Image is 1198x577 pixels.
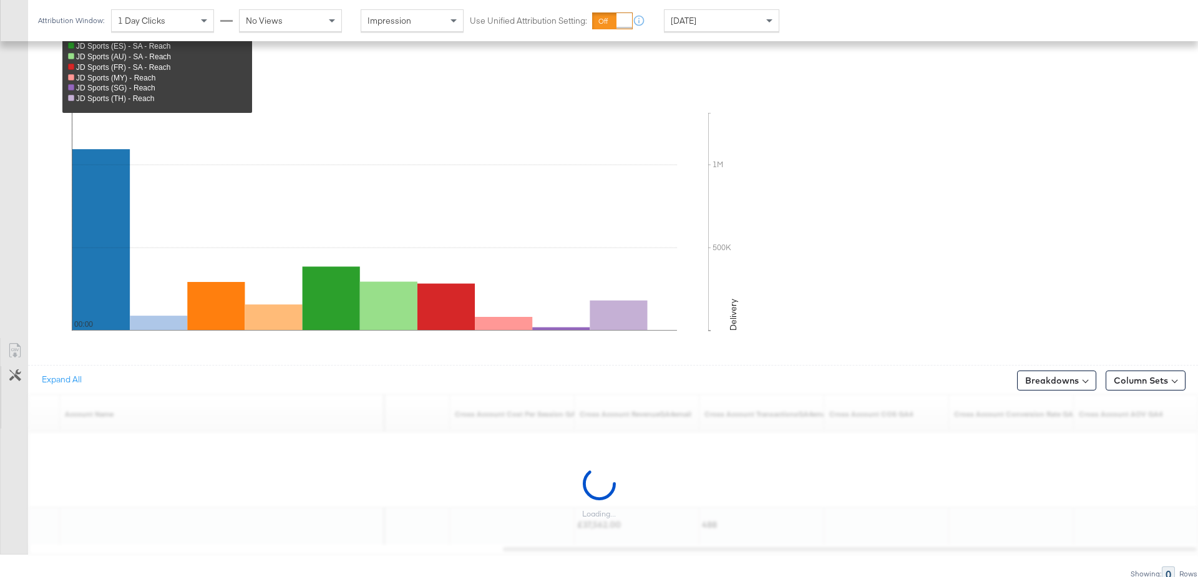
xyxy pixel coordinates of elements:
button: Breakdowns [1017,371,1096,390]
span: JD Sports (ES) - SA - Reach [76,42,170,51]
span: No Views [246,15,283,26]
span: [DATE] [671,15,696,26]
span: JD Sports (TH) - Reach [76,94,154,103]
button: Expand All [33,369,90,391]
text: Delivery [728,299,739,331]
span: 1 Day Clicks [118,15,165,26]
span: JD Sports (SG) - Reach [76,84,155,92]
span: JD Sports (FR) - SA - Reach [76,63,170,72]
label: Use Unified Attribution Setting: [470,15,587,27]
div: Attribution Window: [37,16,105,25]
span: JD Sports (MY) - Reach [76,74,155,82]
span: JD Sports (AU) - SA - Reach [76,52,171,61]
button: Column Sets [1106,371,1186,390]
div: Loading... [582,509,616,519]
span: Impression [368,15,411,26]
